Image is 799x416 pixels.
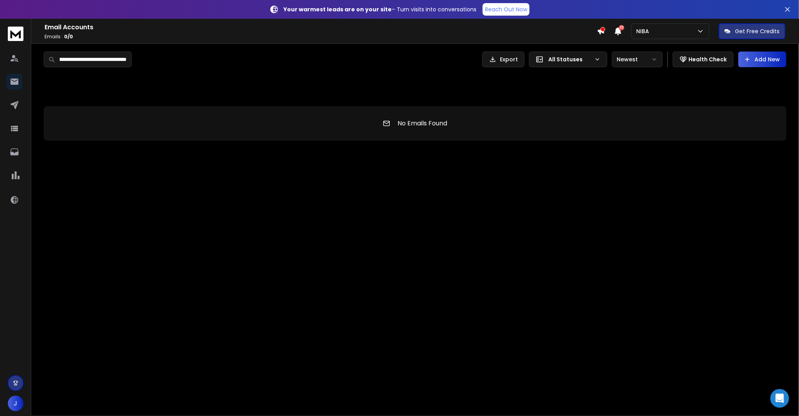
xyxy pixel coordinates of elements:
button: J [8,396,23,411]
strong: Your warmest leads are on your site [284,5,392,13]
button: Get Free Credits [719,23,785,39]
p: Emails : [45,34,597,40]
p: All Statuses [548,55,591,63]
span: 0 / 0 [64,33,73,40]
p: Get Free Credits [735,27,780,35]
button: Add New [738,52,787,67]
p: Reach Out Now [485,5,527,13]
button: Newest [612,52,663,67]
div: Open Intercom Messenger [770,389,789,408]
button: Export [482,52,524,67]
span: 23 [619,25,624,30]
img: logo [8,27,23,41]
p: Health Check [689,55,727,63]
button: Health Check [673,52,734,67]
h1: Email Accounts [45,23,597,32]
a: Reach Out Now [483,3,530,16]
p: NIBA [637,27,653,35]
p: No Emails Found [398,119,448,128]
p: – Turn visits into conversations [284,5,476,13]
